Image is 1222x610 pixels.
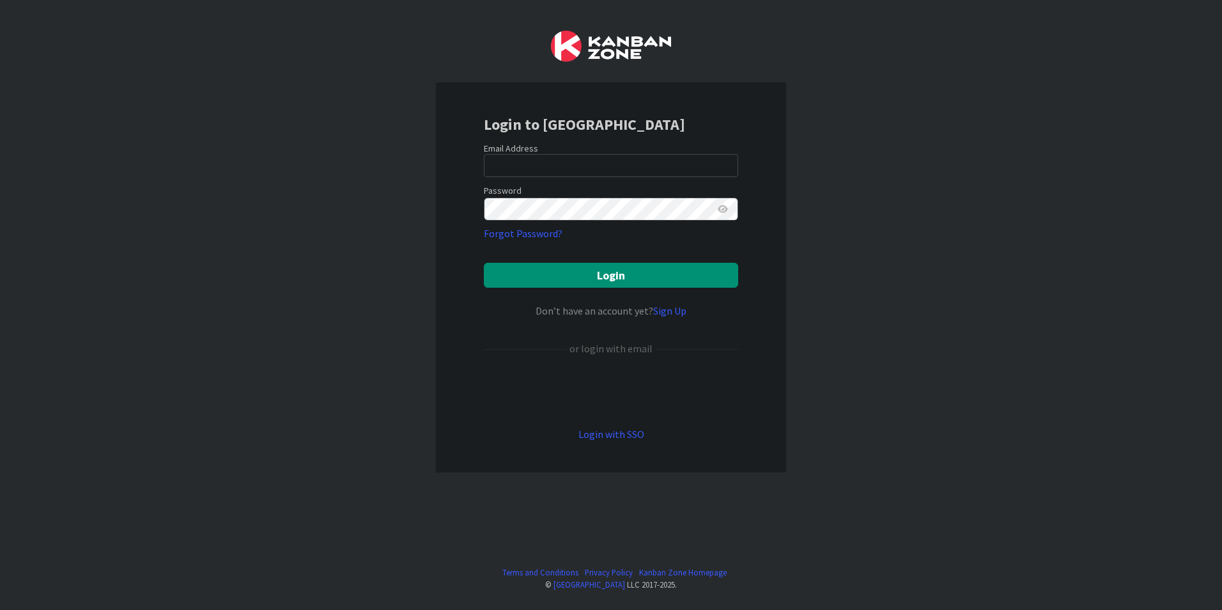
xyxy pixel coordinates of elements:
[585,567,633,579] a: Privacy Policy
[484,263,738,288] button: Login
[477,377,745,405] iframe: Sign in with Google Button
[484,303,738,318] div: Don’t have an account yet?
[551,31,671,62] img: Kanban Zone
[553,579,625,590] a: [GEOGRAPHIC_DATA]
[496,579,727,591] div: © LLC 2017- 2025 .
[502,567,578,579] a: Terms and Conditions
[653,304,686,317] a: Sign Up
[566,341,656,356] div: or login with email
[484,184,522,198] label: Password
[639,567,727,579] a: Kanban Zone Homepage
[484,114,685,134] b: Login to [GEOGRAPHIC_DATA]
[484,226,562,241] a: Forgot Password?
[484,143,538,154] label: Email Address
[578,428,644,441] a: Login with SSO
